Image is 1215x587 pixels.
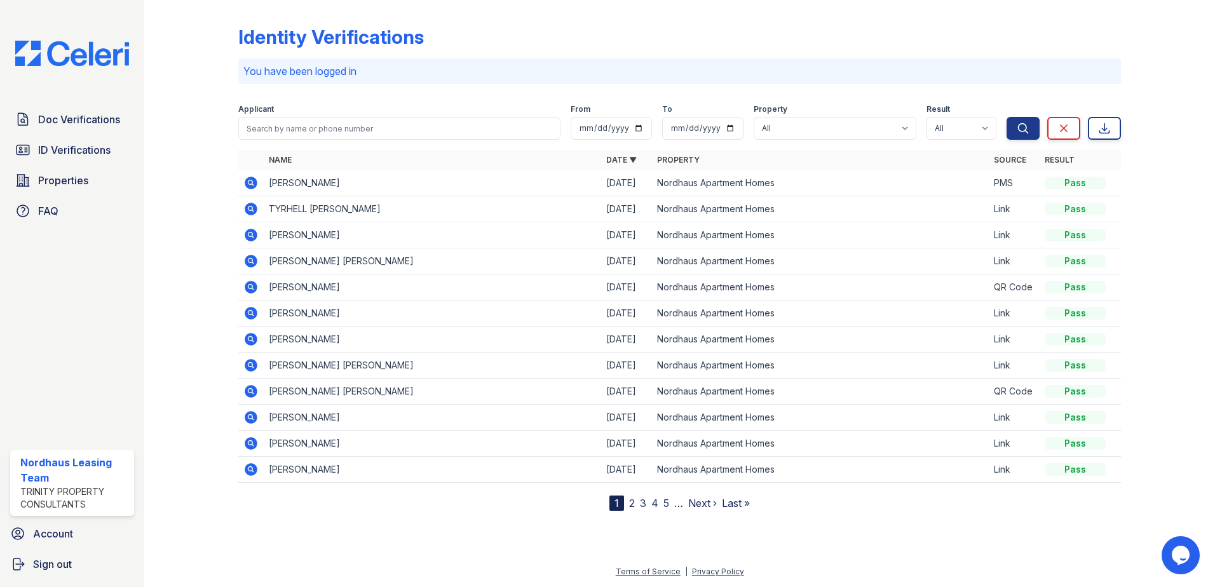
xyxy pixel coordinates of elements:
td: [DATE] [601,248,652,274]
a: Result [1045,155,1075,165]
td: [PERSON_NAME] [264,274,601,300]
td: Nordhaus Apartment Homes [652,222,989,248]
td: [DATE] [601,327,652,353]
div: Trinity Property Consultants [20,485,129,511]
td: [DATE] [601,300,652,327]
a: Account [5,521,139,546]
td: [PERSON_NAME] [PERSON_NAME] [264,248,601,274]
td: [PERSON_NAME] [PERSON_NAME] [264,353,601,379]
iframe: chat widget [1162,536,1202,574]
td: [PERSON_NAME] [264,431,601,457]
td: [PERSON_NAME] [264,327,601,353]
div: Nordhaus Leasing Team [20,455,129,485]
a: 2 [629,497,635,509]
a: Property [657,155,700,165]
span: Account [33,526,73,541]
span: … [674,496,683,511]
div: Pass [1045,437,1106,450]
td: Link [989,248,1040,274]
td: Nordhaus Apartment Homes [652,457,989,483]
td: [DATE] [601,457,652,483]
a: Last » [722,497,750,509]
td: Link [989,431,1040,457]
td: Nordhaus Apartment Homes [652,170,989,196]
td: Link [989,196,1040,222]
a: Source [994,155,1026,165]
td: Link [989,405,1040,431]
td: [DATE] [601,405,652,431]
div: Pass [1045,281,1106,293]
div: Pass [1045,255,1106,267]
td: Link [989,327,1040,353]
a: Date ▼ [606,155,637,165]
div: Pass [1045,229,1106,241]
div: Pass [1045,385,1106,398]
a: 5 [663,497,669,509]
td: [DATE] [601,222,652,248]
td: [DATE] [601,170,652,196]
a: Terms of Service [616,567,681,576]
td: Nordhaus Apartment Homes [652,431,989,457]
div: Pass [1045,307,1106,320]
td: Nordhaus Apartment Homes [652,379,989,405]
input: Search by name or phone number [238,117,560,140]
span: FAQ [38,203,58,219]
div: Pass [1045,203,1106,215]
td: Link [989,300,1040,327]
td: [PERSON_NAME] [264,222,601,248]
td: PMS [989,170,1040,196]
td: [DATE] [601,274,652,300]
div: Pass [1045,411,1106,424]
label: To [662,104,672,114]
td: Nordhaus Apartment Homes [652,274,989,300]
td: Link [989,457,1040,483]
td: Nordhaus Apartment Homes [652,196,989,222]
img: CE_Logo_Blue-a8612792a0a2168367f1c8372b55b34899dd931a85d93a1a3d3e32e68fde9ad4.png [5,41,139,66]
td: Nordhaus Apartment Homes [652,327,989,353]
div: Pass [1045,359,1106,372]
a: Next › [688,497,717,509]
a: 3 [640,497,646,509]
a: Sign out [5,551,139,577]
a: Properties [10,168,134,193]
a: 4 [651,497,658,509]
span: Doc Verifications [38,112,120,127]
td: Link [989,353,1040,379]
td: [DATE] [601,196,652,222]
td: [PERSON_NAME] [264,170,601,196]
a: FAQ [10,198,134,224]
td: [PERSON_NAME] [264,405,601,431]
td: Nordhaus Apartment Homes [652,248,989,274]
p: You have been logged in [243,64,1116,79]
td: Link [989,222,1040,248]
span: Sign out [33,557,72,572]
a: ID Verifications [10,137,134,163]
td: Nordhaus Apartment Homes [652,300,989,327]
label: Applicant [238,104,274,114]
td: [DATE] [601,379,652,405]
div: Pass [1045,463,1106,476]
td: Nordhaus Apartment Homes [652,353,989,379]
span: ID Verifications [38,142,111,158]
span: Properties [38,173,88,188]
a: Doc Verifications [10,107,134,132]
td: [PERSON_NAME] [PERSON_NAME] [264,379,601,405]
label: From [571,104,590,114]
td: Nordhaus Apartment Homes [652,405,989,431]
label: Result [927,104,950,114]
td: QR Code [989,379,1040,405]
td: [DATE] [601,431,652,457]
label: Property [754,104,787,114]
div: | [685,567,688,576]
td: [PERSON_NAME] [264,457,601,483]
div: Pass [1045,177,1106,189]
a: Name [269,155,292,165]
div: 1 [609,496,624,511]
a: Privacy Policy [692,567,744,576]
td: TYRHELL [PERSON_NAME] [264,196,601,222]
td: [PERSON_NAME] [264,300,601,327]
div: Pass [1045,333,1106,346]
td: QR Code [989,274,1040,300]
div: Identity Verifications [238,25,424,48]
